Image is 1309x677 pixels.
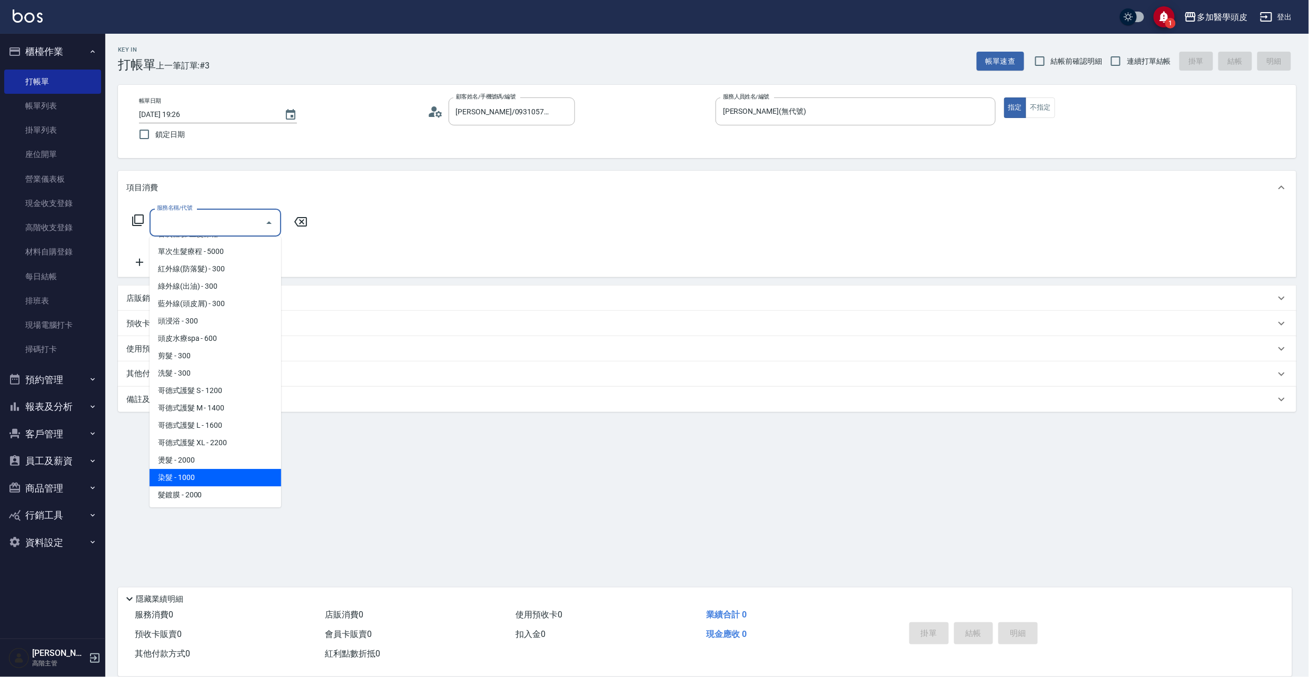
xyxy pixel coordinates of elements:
img: Person [8,647,29,669]
div: 使用預收卡 [118,336,1296,361]
span: 剪髮 - 300 [150,347,281,365]
span: 使用預收卡 0 [515,610,562,620]
label: 服務人員姓名/編號 [723,93,769,101]
label: 服務名稱/代號 [157,204,192,212]
span: 哥德式護髮 L - 1600 [150,417,281,434]
p: 店販銷售 [126,293,158,304]
button: 員工及薪資 [4,447,101,475]
a: 每日結帳 [4,264,101,289]
button: 櫃檯作業 [4,38,101,65]
button: Choose date, selected date is 2025-10-11 [278,102,303,127]
p: 使用預收卡 [126,344,166,355]
span: 扣入金 0 [515,629,546,639]
img: Logo [13,9,43,23]
span: 1 [1165,18,1176,28]
button: save [1154,6,1175,27]
button: 行銷工具 [4,502,101,529]
button: Close [261,214,277,231]
h3: 打帳單 [118,57,156,72]
span: 上一筆訂單:#3 [156,59,210,72]
p: 備註及來源 [126,394,166,405]
span: 頭浸浴 - 300 [150,312,281,330]
span: 業績合計 0 [706,610,747,620]
span: 其他付款方式 0 [135,649,190,659]
a: 高階收支登錄 [4,215,101,240]
p: 高階主管 [32,659,86,668]
a: 掃碼打卡 [4,337,101,361]
button: 預約管理 [4,366,101,394]
span: 燙髮 - 2000 [150,452,281,469]
a: 掛單列表 [4,118,101,142]
h5: [PERSON_NAME] [32,648,86,659]
label: 帳單日期 [139,97,161,105]
a: 現金收支登錄 [4,191,101,215]
button: 不指定 [1026,97,1055,118]
button: 報表及分析 [4,393,101,420]
p: 預收卡販賣 [126,318,166,329]
span: 連續打單結帳 [1127,56,1171,67]
button: 指定 [1004,97,1027,118]
span: 頭皮水療spa - 600 [150,330,281,347]
button: 客戶管理 [4,420,101,448]
input: YYYY/MM/DD hh:mm [139,106,274,123]
span: 哥德式護髮 XL - 2200 [150,434,281,452]
button: 多加醫學頭皮 [1180,6,1252,28]
span: 洗髮 - 300 [150,365,281,382]
span: 紅外線(防落髮) - 300 [150,260,281,278]
span: 店販消費 0 [325,610,364,620]
span: 哥德式護髮 M - 1400 [150,399,281,417]
span: 髮鍍膜 - 2000 [150,486,281,504]
span: 哥德式護髮 S - 1200 [150,382,281,399]
p: 隱藏業績明細 [136,594,183,605]
a: 打帳單 [4,70,101,94]
span: 綠外線(出油) - 300 [150,278,281,295]
span: 結帳前確認明細 [1051,56,1103,67]
label: 顧客姓名/手機號碼/編號 [456,93,516,101]
button: 登出 [1256,7,1296,27]
div: 項目消費 [118,171,1296,204]
a: 帳單列表 [4,94,101,118]
div: 其他付款方式入金可用餘額: 0 [118,361,1296,387]
a: 現場電腦打卡 [4,313,101,337]
p: 其他付款方式 [126,368,223,380]
div: 多加醫學頭皮 [1197,11,1247,24]
span: 鎖定日期 [155,129,185,140]
a: 材料自購登錄 [4,240,101,264]
div: 備註及來源 [118,387,1296,412]
span: 藍外線(頭皮屑) - 300 [150,295,281,312]
p: 項目消費 [126,182,158,193]
button: 資料設定 [4,529,101,556]
span: 紅利點數折抵 0 [325,649,381,659]
button: 帳單速查 [977,52,1024,71]
div: 店販銷售 [118,286,1296,311]
a: 營業儀表板 [4,167,101,191]
span: 單次生髮療程 - 5000 [150,243,281,260]
button: 商品管理 [4,475,101,502]
span: 預收卡販賣 0 [135,629,182,639]
div: 預收卡販賣 [118,311,1296,336]
h2: Key In [118,46,156,53]
a: 座位開單 [4,142,101,166]
span: 會員卡販賣 0 [325,629,372,639]
span: 服務消費 0 [135,610,173,620]
span: 染髮 - 1000 [150,469,281,486]
a: 排班表 [4,289,101,313]
span: 現金應收 0 [706,629,747,639]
